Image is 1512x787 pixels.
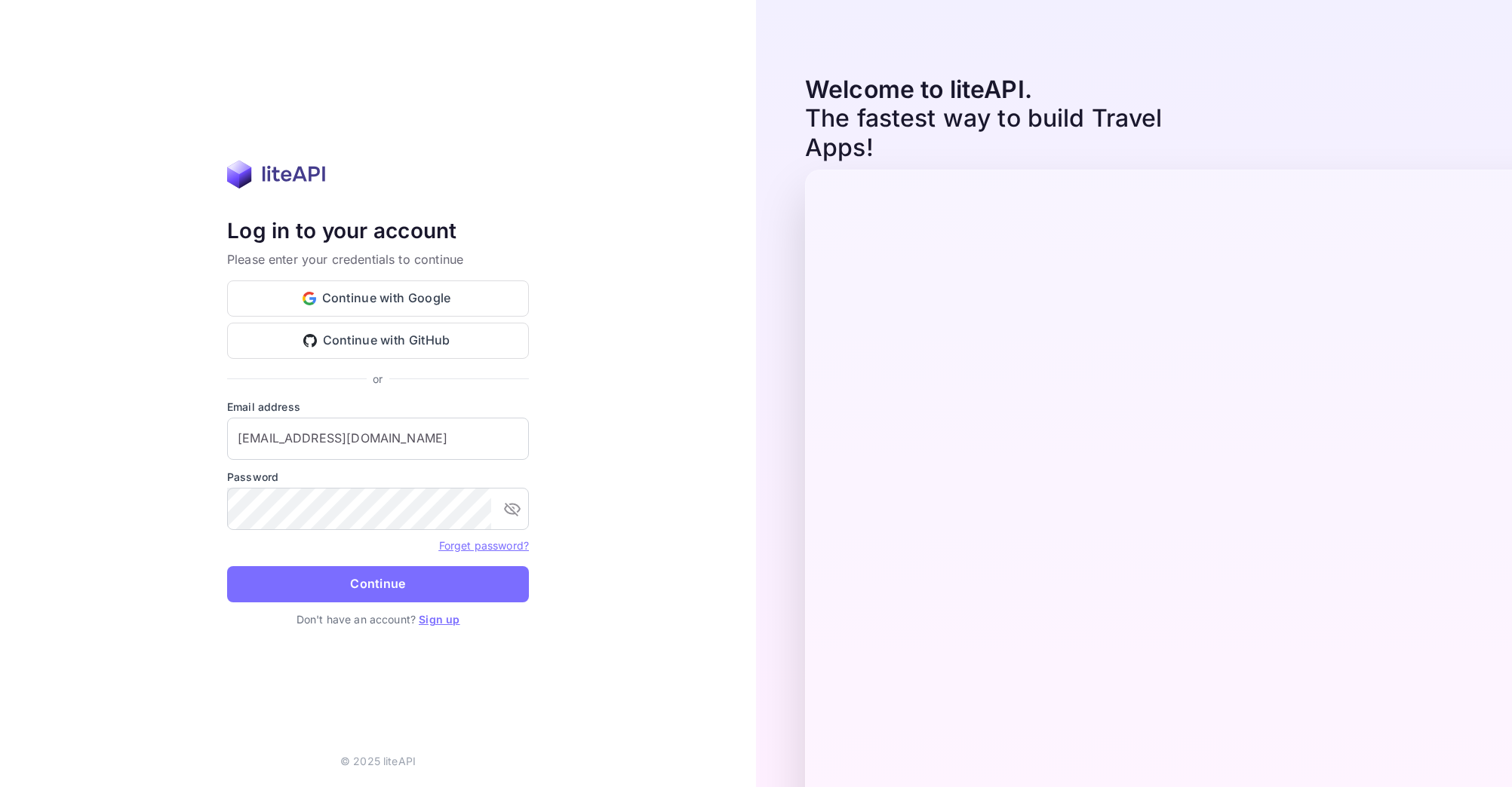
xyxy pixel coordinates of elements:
[227,160,333,189] img: liteapi
[227,250,529,268] p: Please enter your credentials to continue
[227,399,529,415] label: Email address
[419,613,459,626] a: Sign up
[227,280,529,317] button: Continue with Google
[227,566,529,602] button: Continue
[227,469,529,485] label: Password
[227,418,529,460] input: Enter your email address
[805,75,1220,104] p: Welcome to liteAPI.
[805,104,1220,162] p: The fastest way to build Travel Apps!
[340,753,416,769] p: © 2025 liteAPI
[439,537,529,553] a: Forget password?
[227,218,529,244] h4: Log in to your account
[373,371,383,387] p: or
[439,539,529,552] a: Forget password?
[227,323,529,359] button: Continue with GitHub
[227,611,529,627] p: Don't have an account?
[497,494,527,524] button: toggle password visibility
